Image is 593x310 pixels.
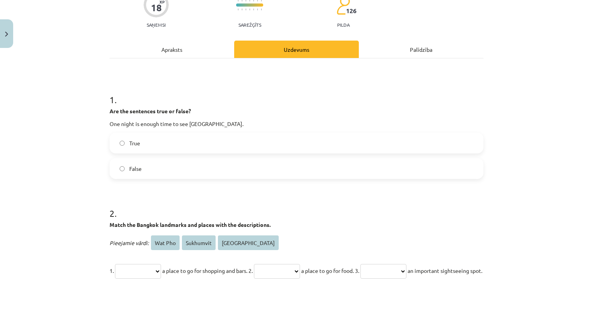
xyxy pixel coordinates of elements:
[110,194,483,218] h1: 2 .
[249,9,250,10] img: icon-short-line-57e1e144782c952c97e751825c79c345078a6d821885a25fce030b3d8c18986b.svg
[120,141,125,146] input: True
[257,9,258,10] img: icon-short-line-57e1e144782c952c97e751825c79c345078a6d821885a25fce030b3d8c18986b.svg
[120,166,125,171] input: False
[110,81,483,105] h1: 1 .
[245,9,246,10] img: icon-short-line-57e1e144782c952c97e751825c79c345078a6d821885a25fce030b3d8c18986b.svg
[218,235,279,250] span: [GEOGRAPHIC_DATA]
[110,239,149,246] span: Pieejamie vārdi:
[110,221,271,228] strong: Match the Bangkok landmarks and places with the descriptions.
[162,267,253,274] span: a place to go for shopping and bars. 2.
[238,22,261,27] p: Sarežģīts
[359,41,483,58] div: Palīdzība
[110,41,234,58] div: Apraksts
[151,235,180,250] span: Wat Pho
[301,267,359,274] span: a place to go for food. 3.
[144,22,169,27] p: Saņemsi
[346,7,356,14] span: 126
[261,9,262,10] img: icon-short-line-57e1e144782c952c97e751825c79c345078a6d821885a25fce030b3d8c18986b.svg
[110,120,483,128] p: One night is enough time to see [GEOGRAPHIC_DATA].
[129,165,142,173] span: False
[5,32,8,37] img: icon-close-lesson-0947bae3869378f0d4975bcd49f059093ad1ed9edebbc8119c70593378902aed.svg
[242,9,242,10] img: icon-short-line-57e1e144782c952c97e751825c79c345078a6d821885a25fce030b3d8c18986b.svg
[129,139,140,147] span: True
[234,41,359,58] div: Uzdevums
[253,9,254,10] img: icon-short-line-57e1e144782c952c97e751825c79c345078a6d821885a25fce030b3d8c18986b.svg
[337,22,350,27] p: pilda
[110,267,114,274] span: 1.
[151,2,162,13] div: 18
[110,107,191,114] strong: Are the sentences true or false?
[182,235,216,250] span: Sukhumvit
[408,267,482,274] span: an important sightseeing spot.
